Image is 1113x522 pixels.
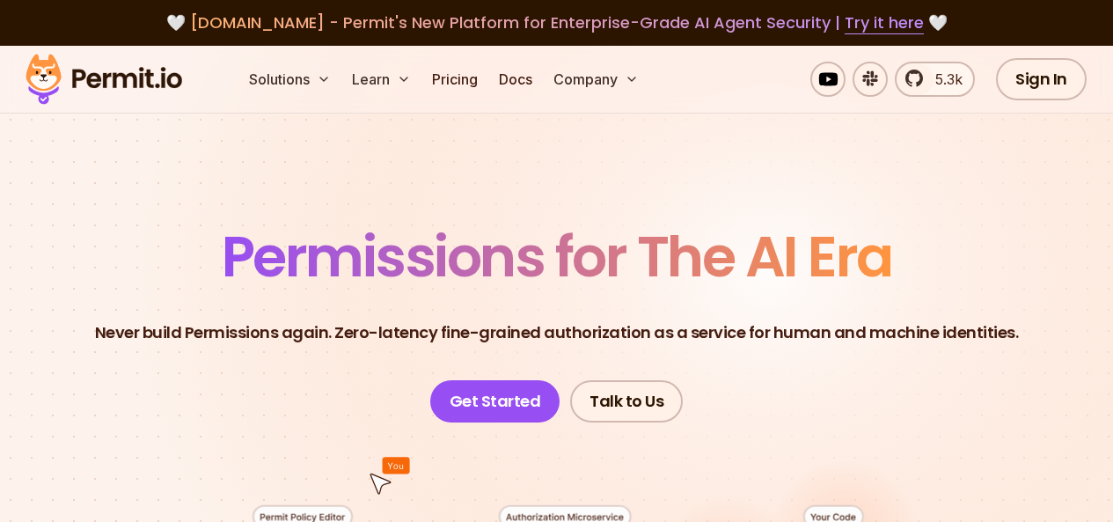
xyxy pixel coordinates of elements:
button: Learn [345,62,418,97]
a: Get Started [430,380,560,423]
span: [DOMAIN_NAME] - Permit's New Platform for Enterprise-Grade AI Agent Security | [190,11,924,33]
a: Talk to Us [570,380,683,423]
a: Sign In [996,58,1087,100]
a: Docs [492,62,539,97]
p: Never build Permissions again. Zero-latency fine-grained authorization as a service for human and... [95,320,1019,345]
a: Pricing [425,62,485,97]
div: 🤍 🤍 [42,11,1071,35]
img: Permit logo [18,49,190,109]
button: Solutions [242,62,338,97]
a: Try it here [845,11,924,34]
button: Company [546,62,646,97]
a: 5.3k [895,62,975,97]
span: Permissions for The AI Era [222,217,892,296]
span: 5.3k [925,69,963,90]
